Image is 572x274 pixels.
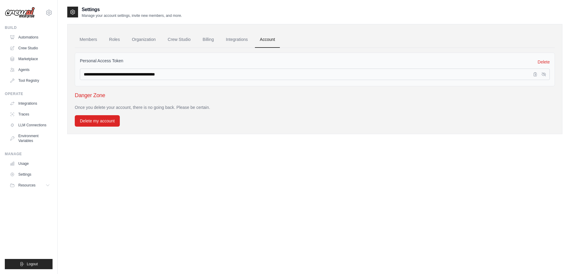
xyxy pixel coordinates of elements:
[255,32,280,48] a: Account
[82,6,182,13] h2: Settings
[75,104,555,110] p: Once you delete your account, there is no going back. Please be certain.
[18,183,35,188] span: Resources
[5,7,35,18] img: Logo
[127,32,160,48] a: Organization
[7,54,53,64] a: Marketplace
[5,91,53,96] div: Operate
[7,170,53,179] a: Settings
[221,32,253,48] a: Integrations
[80,58,123,64] label: Personal Access Token
[7,109,53,119] a: Traces
[104,32,125,48] a: Roles
[7,120,53,130] a: LLM Connections
[538,59,550,65] a: Delete
[5,259,53,269] button: Logout
[5,152,53,156] div: Manage
[75,91,555,100] h3: Danger Zone
[7,159,53,168] a: Usage
[75,115,120,127] button: Delete my account
[5,25,53,30] div: Build
[75,32,102,48] a: Members
[27,262,38,266] span: Logout
[7,65,53,75] a: Agents
[82,13,182,18] p: Manage your account settings, invite new members, and more.
[7,131,53,146] a: Environment Variables
[7,43,53,53] a: Crew Studio
[7,180,53,190] button: Resources
[7,99,53,108] a: Integrations
[7,32,53,42] a: Automations
[163,32,195,48] a: Crew Studio
[7,76,53,85] a: Tool Registry
[198,32,219,48] a: Billing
